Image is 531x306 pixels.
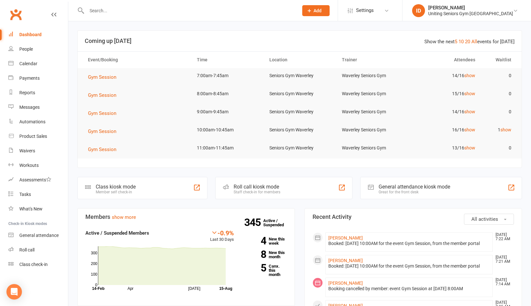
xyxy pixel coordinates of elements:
[328,286,490,291] div: Booking cancelled by member: event Gym Session at [DATE] 8:00AM
[8,243,68,257] a: Roll call
[336,52,409,68] th: Trainer
[336,122,409,138] td: Waverley Seniors Gym
[210,229,234,243] div: Last 30 Days
[191,140,264,156] td: 11:00am-11:45am
[492,233,514,241] time: [DATE] 7:22 AM
[8,173,68,187] a: Assessments
[191,52,264,68] th: Time
[85,214,287,220] h3: Members
[428,11,513,16] div: Uniting Seniors Gym [GEOGRAPHIC_DATA]
[234,184,280,190] div: Roll call kiosk mode
[464,127,475,132] a: show
[492,278,514,286] time: [DATE] 7:14 AM
[88,146,121,153] button: Gym Session
[88,73,121,81] button: Gym Session
[428,5,513,11] div: [PERSON_NAME]
[455,39,457,45] a: 5
[19,206,43,211] div: What's New
[465,39,470,45] a: 20
[244,263,266,273] strong: 5
[19,262,48,267] div: Class check-in
[464,145,475,150] a: show
[88,74,116,80] span: Gym Session
[409,68,481,83] td: 14/16
[313,214,514,220] h3: Recent Activity
[464,73,475,78] a: show
[264,86,336,101] td: Seniors Gym Waverley
[8,202,68,216] a: What's New
[88,147,116,152] span: Gym Session
[264,52,336,68] th: Location
[8,115,68,129] a: Automations
[379,190,450,194] div: Great for the front desk
[464,91,475,96] a: show
[19,192,31,197] div: Tasks
[264,122,336,138] td: Seniors Gym Waverley
[19,90,35,95] div: Reports
[8,100,68,115] a: Messages
[481,122,517,138] td: 1
[88,128,116,134] span: Gym Session
[379,184,450,190] div: General attendance kiosk mode
[8,42,68,56] a: People
[481,86,517,101] td: 0
[302,5,330,16] button: Add
[191,122,264,138] td: 10:00am-10:45am
[244,237,287,245] a: 4New this week
[409,104,481,119] td: 14/16
[19,163,39,168] div: Workouts
[96,190,136,194] div: Member self check-in
[19,32,42,37] div: Dashboard
[85,38,515,44] h3: Coming up [DATE]
[328,241,490,246] div: Booked: [DATE] 10:00AM for the event Gym Session, from the member portal
[88,109,121,117] button: Gym Session
[88,92,116,98] span: Gym Session
[19,233,59,238] div: General attendance
[88,91,121,99] button: Gym Session
[8,144,68,158] a: Waivers
[19,61,37,66] div: Calendar
[96,184,136,190] div: Class kiosk mode
[328,235,363,240] a: [PERSON_NAME]
[8,56,68,71] a: Calendar
[85,6,294,15] input: Search...
[8,158,68,173] a: Workouts
[244,218,263,227] strong: 345
[409,86,481,101] td: 15/16
[492,255,514,264] time: [DATE] 7:21 AM
[8,27,68,42] a: Dashboard
[424,38,515,46] div: Show the next events for [DATE]
[210,229,234,236] div: -0.9%
[412,4,425,17] div: ID
[409,52,481,68] th: Attendees
[19,148,35,153] div: Waivers
[8,257,68,272] a: Class kiosk mode
[328,280,363,286] a: [PERSON_NAME]
[314,8,322,13] span: Add
[481,68,517,83] td: 0
[8,187,68,202] a: Tasks
[19,119,45,124] div: Automations
[19,247,34,252] div: Roll call
[471,39,477,45] a: All
[459,39,464,45] a: 10
[19,177,51,182] div: Assessments
[19,105,40,110] div: Messages
[409,122,481,138] td: 16/16
[244,236,266,246] strong: 4
[82,52,191,68] th: Event/Booking
[8,6,24,23] a: Clubworx
[8,129,68,144] a: Product Sales
[191,86,264,101] td: 8:00am-8:45am
[328,258,363,263] a: [PERSON_NAME]
[500,127,511,132] a: show
[19,76,40,81] div: Payments
[263,214,292,232] a: 345Active / Suspended
[336,104,409,119] td: Waverley Seniors Gym
[8,86,68,100] a: Reports
[244,250,266,259] strong: 8
[244,264,287,277] a: 5Canx. this month
[264,140,336,156] td: Seniors Gym Waverley
[191,68,264,83] td: 7:00am-7:45am
[8,71,68,86] a: Payments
